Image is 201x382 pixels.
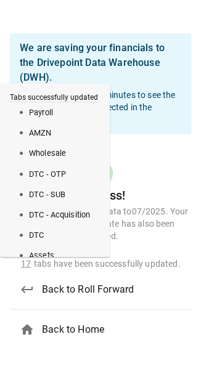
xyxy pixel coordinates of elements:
span: Payroll [29,107,90,118]
span: Assets [29,250,90,261]
span: DTC - Acquisition [29,209,90,221]
p: tabs have been successfully updated. [10,257,191,269]
span: home [20,322,35,336]
span: AMZN [29,127,90,139]
span: DTC - SUB [29,189,90,200]
span: Back to Home [42,322,181,336]
span: 17 [21,258,31,268]
div: It could take up to 15 minutes to see the updated financials reflected in the Drivepoint reports. [20,37,181,131]
span: DTC - OTP [29,168,90,179]
span: Wholesale [29,147,90,159]
div: We are saving your financials to the Drivepoint Data Warehouse (DWH). [20,41,181,85]
span: keyboard_return [20,282,35,296]
span: DTC [29,229,90,241]
span: Back to Roll Forward [42,282,181,296]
